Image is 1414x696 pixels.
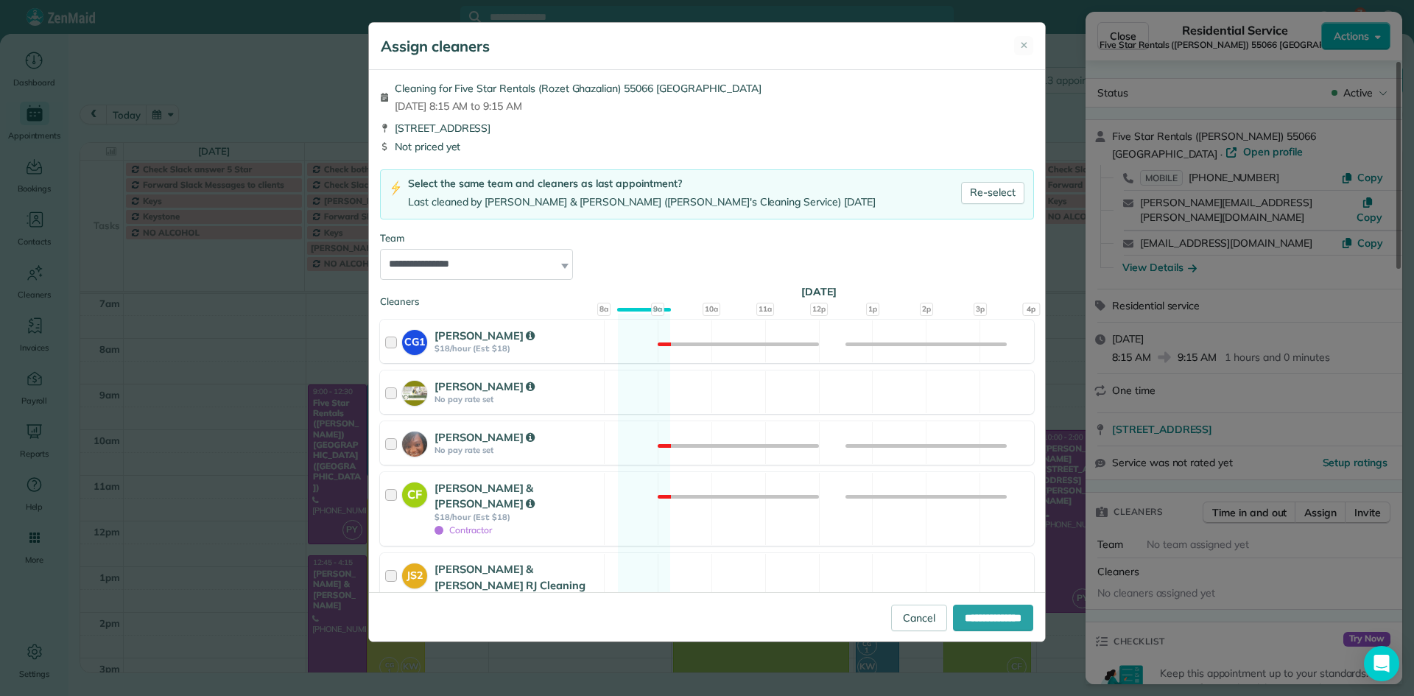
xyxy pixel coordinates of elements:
[380,139,1034,154] div: Not priced yet
[435,562,585,608] strong: [PERSON_NAME] & [PERSON_NAME] RJ Cleaning Services
[395,99,761,113] span: [DATE] 8:15 AM to 9:15 AM
[380,121,1034,136] div: [STREET_ADDRESS]
[435,379,535,393] strong: [PERSON_NAME]
[402,482,427,504] strong: CF
[435,524,492,535] span: Contractor
[435,430,535,444] strong: [PERSON_NAME]
[961,182,1024,204] a: Re-select
[408,176,876,191] div: Select the same team and cleaners as last appointment?
[435,328,535,342] strong: [PERSON_NAME]
[1020,38,1028,53] span: ✕
[390,180,402,196] img: lightning-bolt-icon-94e5364df696ac2de96d3a42b8a9ff6ba979493684c50e6bbbcda72601fa0d29.png
[402,563,427,583] strong: JS2
[435,512,599,522] strong: $18/hour (Est: $18)
[395,81,761,96] span: Cleaning for Five Star Rentals (Rozet Ghazalian) 55066 [GEOGRAPHIC_DATA]
[381,36,490,57] h5: Assign cleaners
[380,231,1034,246] div: Team
[435,481,535,511] strong: [PERSON_NAME] & [PERSON_NAME]
[402,330,427,350] strong: CG1
[435,343,599,354] strong: $18/hour (Est: $18)
[380,295,1034,299] div: Cleaners
[435,445,599,455] strong: No pay rate set
[1364,646,1399,681] div: Open Intercom Messenger
[408,194,876,210] div: Last cleaned by [PERSON_NAME] & [PERSON_NAME] ([PERSON_NAME]'s Cleaning Service) [DATE]
[891,605,947,631] a: Cancel
[435,394,599,404] strong: No pay rate set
